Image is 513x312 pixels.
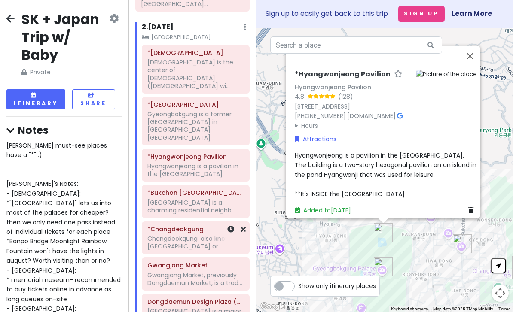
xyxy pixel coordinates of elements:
span: Show only itinerary places [298,281,376,291]
i: Google Maps [397,113,403,119]
div: 4.8 [295,92,308,101]
button: Close [460,46,480,67]
span: Map data ©2025 TMap Mobility [433,306,493,311]
div: Hyangwonjeong is a pavilion in the [GEOGRAPHIC_DATA] [147,162,244,178]
img: Google [259,301,287,312]
a: Attractions [295,134,336,143]
summary: Hours [295,121,409,130]
input: Search a place [270,36,442,54]
button: Sign Up [398,6,445,22]
div: (128) [338,92,353,101]
a: [PHONE_NUMBER] [295,112,346,120]
a: Added to[DATE] [295,206,351,215]
button: Map camera controls [492,285,509,302]
h6: *Gyeongbokgung Palace [147,101,244,109]
div: *Hyangwonjeong Pavilion [370,220,396,245]
a: Set a time [227,224,234,234]
div: Hyangwonjeong Pavilion [295,82,409,92]
a: Star place [394,70,403,79]
div: *Gyeongbokgung Palace [370,254,396,280]
a: Learn More [452,9,492,18]
div: [DEMOGRAPHIC_DATA] is the center of [DEMOGRAPHIC_DATA] ([DEMOGRAPHIC_DATA] wi... [147,58,244,90]
h6: *Jogyesa Temple [147,49,244,57]
div: · · [295,70,409,131]
small: [GEOGRAPHIC_DATA] [142,33,250,42]
div: Gwangjang Market, previously Dongdaemun Market, is a trad... [147,271,244,287]
button: Share [72,89,115,109]
h6: *Bukchon Hanok Village [147,189,244,197]
h6: Dongdaemun Design Plaza (DDP) [147,298,244,306]
h6: *Hyangwonjeong Pavilion [147,153,244,161]
button: Itinerary [6,89,65,109]
a: Open this area in Google Maps (opens a new window) [259,301,287,312]
div: [GEOGRAPHIC_DATA] is a charming residential neighb... [147,199,244,214]
a: [DOMAIN_NAME] [347,112,396,120]
a: Delete place [468,206,477,215]
h6: *Changdeokgung [147,225,244,233]
h4: Notes [6,124,122,137]
div: Changdeokgung, also known as [GEOGRAPHIC_DATA] or... [147,235,244,250]
span: Private [21,67,108,77]
img: Picture of the place [416,70,477,79]
a: Remove from day [241,224,246,234]
h6: Gwangjang Market [147,261,244,269]
a: Terms (opens in new tab) [498,306,510,311]
button: Keyboard shortcuts [391,306,428,312]
h6: 2 . [DATE] [142,23,174,32]
span: Hyangwonjeong is a pavilion in the [GEOGRAPHIC_DATA]. The building is a two-story hexagonal pavil... [295,151,478,198]
div: *Bukchon Hanok Village [449,231,475,257]
h6: *Hyangwonjeong Pavilion [295,70,391,79]
div: Gyeongbokgung is a former [GEOGRAPHIC_DATA] in [GEOGRAPHIC_DATA], [GEOGRAPHIC_DATA] [147,110,244,142]
a: [STREET_ADDRESS] [295,102,350,110]
h2: SK + Japan Trip w/ Baby [21,10,108,64]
